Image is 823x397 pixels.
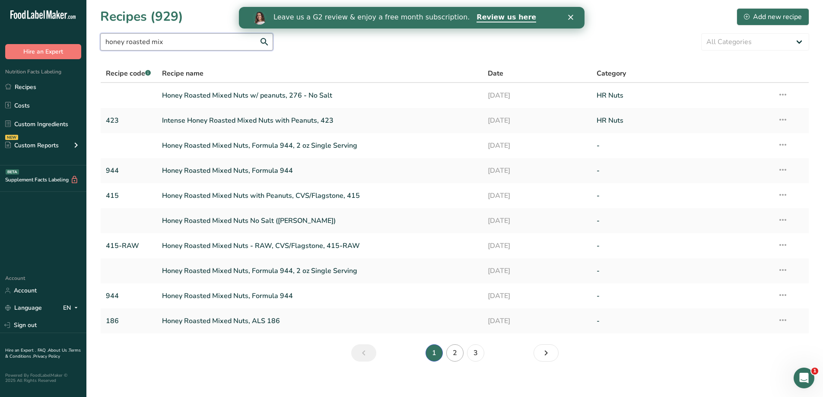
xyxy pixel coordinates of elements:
[488,237,586,255] a: [DATE]
[737,8,809,25] button: Add new recipe
[162,262,478,280] a: Honey Roasted Mixed Nuts, Formula 944, 2 oz Single Serving
[488,187,586,205] a: [DATE]
[162,68,203,79] span: Recipe name
[162,111,478,130] a: Intense Honey Roasted Mixed Nuts with Peanuts, 423
[597,162,767,180] a: -
[106,312,152,330] a: 186
[488,111,586,130] a: [DATE]
[597,111,767,130] a: HR Nuts
[239,7,585,29] iframe: Intercom live chat banner
[597,262,767,280] a: -
[446,344,464,362] a: Page 2.
[5,347,81,359] a: Terms & Conditions .
[488,312,586,330] a: [DATE]
[597,287,767,305] a: -
[162,86,478,105] a: Honey Roasted Mixed Nuts w/ peanuts, 276 - No Salt
[597,312,767,330] a: -
[488,212,586,230] a: [DATE]
[794,368,814,388] iframe: Intercom live chat
[351,344,376,362] a: Previous page
[811,368,818,375] span: 1
[5,347,36,353] a: Hire an Expert .
[100,33,273,51] input: Search for recipe
[744,12,802,22] div: Add new recipe
[100,7,183,26] h1: Recipes (929)
[106,69,151,78] span: Recipe code
[6,169,19,175] div: BETA
[488,86,586,105] a: [DATE]
[162,162,478,180] a: Honey Roasted Mixed Nuts, Formula 944
[162,237,478,255] a: Honey Roasted Mixed Nuts - RAW, CVS/Flagstone, 415-RAW
[5,141,59,150] div: Custom Reports
[162,212,478,230] a: Honey Roasted Mixed Nuts No Salt ([PERSON_NAME])
[597,187,767,205] a: -
[488,262,586,280] a: [DATE]
[597,137,767,155] a: -
[467,344,484,362] a: Page 3.
[534,344,559,362] a: Next page
[5,135,18,140] div: NEW
[162,187,478,205] a: Honey Roasted Mixed Nuts with Peanuts, CVS/Flagstone, 415
[38,347,48,353] a: FAQ .
[106,237,152,255] a: 415-RAW
[488,162,586,180] a: [DATE]
[597,212,767,230] a: -
[162,312,478,330] a: Honey Roasted Mixed Nuts, ALS 186
[488,287,586,305] a: [DATE]
[597,237,767,255] a: -
[5,373,81,383] div: Powered By FoodLabelMaker © 2025 All Rights Reserved
[106,162,152,180] a: 944
[5,300,42,315] a: Language
[106,187,152,205] a: 415
[5,44,81,59] button: Hire an Expert
[162,287,478,305] a: Honey Roasted Mixed Nuts, Formula 944
[597,86,767,105] a: HR Nuts
[63,303,81,313] div: EN
[488,68,503,79] span: Date
[33,353,60,359] a: Privacy Policy
[597,68,626,79] span: Category
[106,287,152,305] a: 944
[329,8,338,13] div: Close
[48,347,69,353] a: About Us .
[488,137,586,155] a: [DATE]
[106,111,152,130] a: 423
[162,137,478,155] a: Honey Roasted Mixed Nuts, Formula 944, 2 oz Single Serving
